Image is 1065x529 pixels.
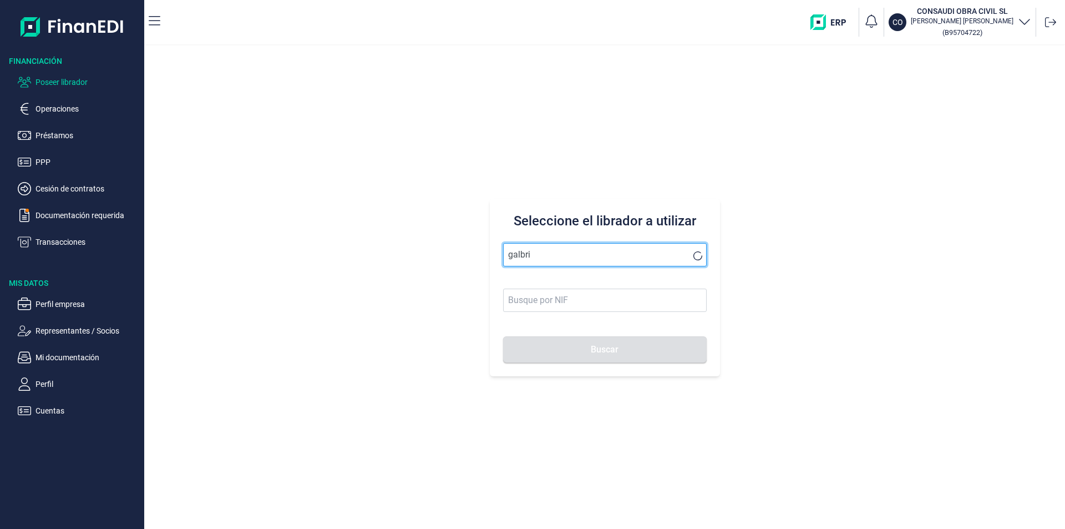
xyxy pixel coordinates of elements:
[35,351,140,364] p: Mi documentación
[21,9,124,44] img: Logo de aplicación
[18,235,140,249] button: Transacciones
[810,14,854,30] img: erp
[18,129,140,142] button: Préstamos
[18,102,140,115] button: Operaciones
[35,129,140,142] p: Préstamos
[18,155,140,169] button: PPP
[18,351,140,364] button: Mi documentación
[35,404,140,417] p: Cuentas
[35,182,140,195] p: Cesión de contratos
[18,209,140,222] button: Documentación requerida
[18,298,140,311] button: Perfil empresa
[18,75,140,89] button: Poseer librador
[35,75,140,89] p: Poseer librador
[892,17,903,28] p: CO
[18,404,140,417] button: Cuentas
[591,345,618,354] span: Buscar
[35,102,140,115] p: Operaciones
[35,209,140,222] p: Documentación requerida
[942,28,982,37] small: Copiar cif
[503,289,707,312] input: Busque por NIF
[503,336,707,363] button: Buscar
[503,212,707,230] h3: Seleccione el librador a utilizar
[18,324,140,337] button: Representantes / Socios
[35,324,140,337] p: Representantes / Socios
[35,298,140,311] p: Perfil empresa
[18,377,140,391] button: Perfil
[35,377,140,391] p: Perfil
[911,17,1013,26] p: [PERSON_NAME] [PERSON_NAME]
[18,182,140,195] button: Cesión de contratos
[911,6,1013,17] h3: CONSAUDI OBRA CIVIL SL
[35,155,140,169] p: PPP
[889,6,1031,39] button: COCONSAUDI OBRA CIVIL SL[PERSON_NAME] [PERSON_NAME](B95704722)
[35,235,140,249] p: Transacciones
[503,243,707,266] input: Seleccione la razón social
